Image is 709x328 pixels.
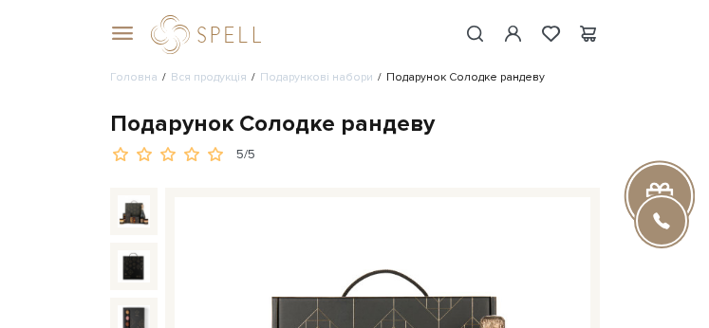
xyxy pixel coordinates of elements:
[171,70,247,84] a: Вся продукція
[118,250,150,282] img: Подарунок Солодке рандеву
[151,15,270,54] a: logo
[118,195,150,228] img: Подарунок Солодке рандеву
[110,70,158,84] a: Головна
[236,146,255,164] div: 5/5
[110,109,600,138] div: Подарунок Солодке рандеву
[373,69,545,86] li: Подарунок Солодке рандеву
[260,70,373,84] a: Подарункові набори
